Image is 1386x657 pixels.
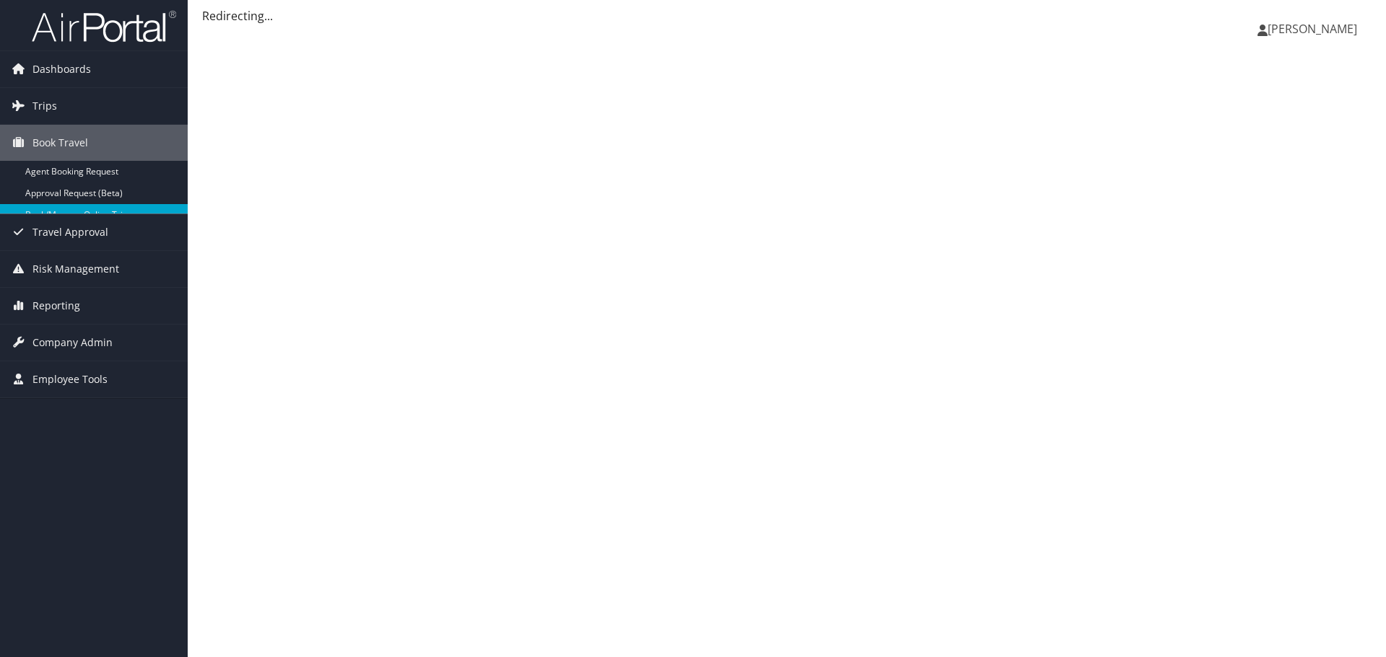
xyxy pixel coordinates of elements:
span: Reporting [32,288,80,324]
div: Redirecting... [202,7,1372,25]
span: Travel Approval [32,214,108,250]
a: [PERSON_NAME] [1258,7,1372,50]
span: Risk Management [32,251,119,287]
span: Employee Tools [32,361,108,397]
img: airportal-logo.png [32,9,176,43]
span: [PERSON_NAME] [1268,21,1357,37]
span: Company Admin [32,325,113,361]
span: Trips [32,88,57,124]
span: Book Travel [32,125,88,161]
span: Dashboards [32,51,91,87]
